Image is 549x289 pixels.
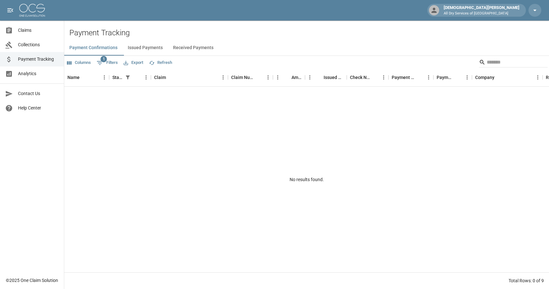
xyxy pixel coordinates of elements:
[100,56,107,62] span: 1
[123,73,132,82] div: 1 active filter
[65,58,92,68] button: Select columns
[370,73,379,82] button: Sort
[533,73,543,82] button: Menu
[18,90,59,97] span: Contact Us
[100,73,109,82] button: Menu
[292,68,302,86] div: Amount
[151,68,228,86] div: Claim
[4,4,17,17] button: open drawer
[95,58,119,68] button: Show filters
[69,28,549,38] h2: Payment Tracking
[433,68,472,86] div: Payment Type
[509,277,544,284] div: Total Rows: 0 of 9
[18,56,59,63] span: Payment Tracking
[305,68,347,86] div: Issued Date
[141,73,151,82] button: Menu
[424,73,433,82] button: Menu
[18,27,59,34] span: Claims
[273,73,283,82] button: Menu
[254,73,263,82] button: Sort
[305,73,315,82] button: Menu
[283,73,292,82] button: Sort
[273,68,305,86] div: Amount
[122,58,145,68] button: Export
[64,68,109,86] div: Name
[67,68,80,86] div: Name
[444,11,519,16] p: All Dry Services of [GEOGRAPHIC_DATA]
[132,73,141,82] button: Sort
[123,40,168,56] button: Issued Payments
[479,57,548,69] div: Search
[64,40,123,56] button: Payment Confirmations
[315,73,324,82] button: Sort
[64,87,549,272] div: No results found.
[392,68,415,86] div: Payment Method
[64,40,549,56] div: dynamic tabs
[472,68,543,86] div: Company
[218,73,228,82] button: Menu
[18,70,59,77] span: Analytics
[379,73,388,82] button: Menu
[154,68,166,86] div: Claim
[168,40,219,56] button: Received Payments
[18,41,59,48] span: Collections
[228,68,273,86] div: Claim Number
[123,73,132,82] button: Show filters
[388,68,433,86] div: Payment Method
[415,73,424,82] button: Sort
[19,4,45,17] img: ocs-logo-white-transparent.png
[231,68,254,86] div: Claim Number
[109,68,151,86] div: Status
[18,105,59,111] span: Help Center
[441,4,522,16] div: [DEMOGRAPHIC_DATA][PERSON_NAME]
[263,73,273,82] button: Menu
[453,73,462,82] button: Sort
[347,68,388,86] div: Check Number
[166,73,175,82] button: Sort
[324,68,344,86] div: Issued Date
[350,68,370,86] div: Check Number
[147,58,174,68] button: Refresh
[6,277,58,284] div: © 2025 One Claim Solution
[437,68,453,86] div: Payment Type
[462,73,472,82] button: Menu
[494,73,503,82] button: Sort
[80,73,89,82] button: Sort
[475,68,494,86] div: Company
[112,68,123,86] div: Status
